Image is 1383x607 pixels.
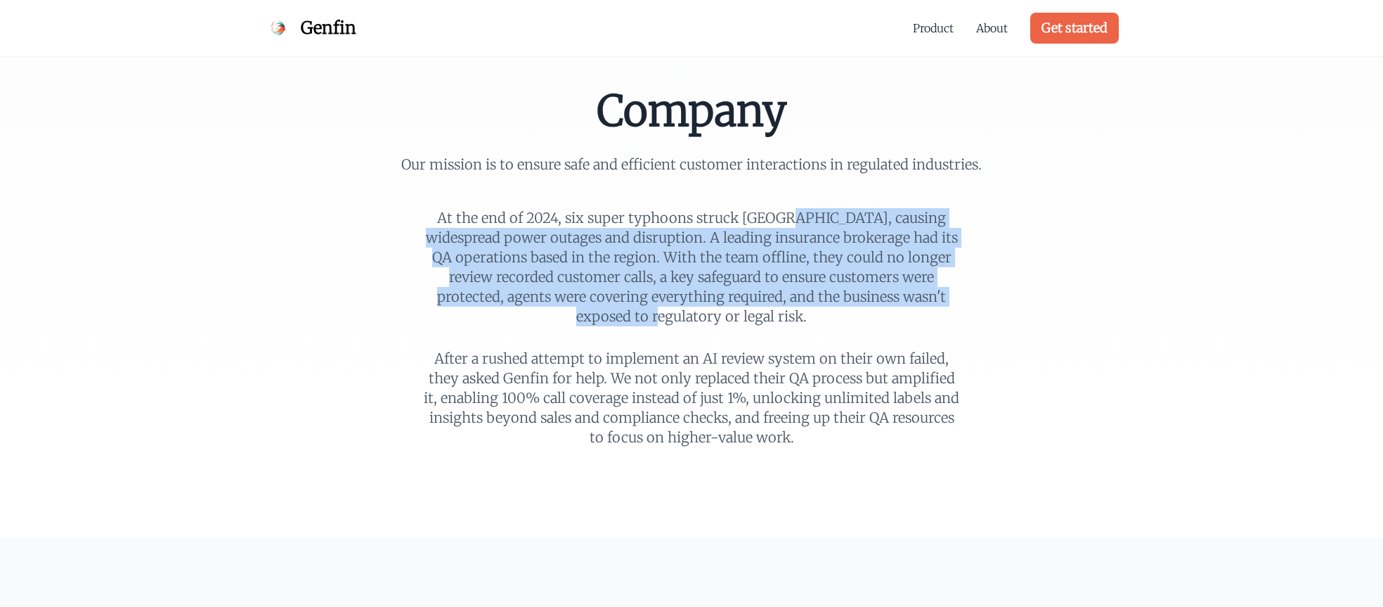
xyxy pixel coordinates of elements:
p: After a rushed attempt to implement an AI review system on their own failed, they asked Genfin fo... [422,349,961,447]
img: Genfin Logo [264,14,292,42]
a: Product [913,20,954,37]
a: Genfin [264,14,356,42]
span: Genfin [301,17,356,39]
p: Our mission is to ensure safe and efficient customer interactions in regulated industries. [388,155,995,174]
a: Get started [1030,13,1119,44]
a: About [976,20,1008,37]
p: At the end of 2024, six super typhoons struck [GEOGRAPHIC_DATA], causing widespread power outages... [422,208,961,326]
h1: Company [388,90,995,132]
